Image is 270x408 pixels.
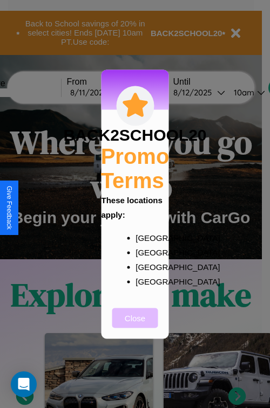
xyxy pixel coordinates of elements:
[136,230,156,245] p: [GEOGRAPHIC_DATA]
[101,144,170,192] h2: Promo Terms
[63,126,206,144] h3: BACK2SCHOOL20
[5,186,13,230] div: Give Feedback
[136,274,156,288] p: [GEOGRAPHIC_DATA]
[11,371,37,397] div: Open Intercom Messenger
[112,308,158,328] button: Close
[102,195,163,219] b: These locations apply:
[136,245,156,259] p: [GEOGRAPHIC_DATA]
[136,259,156,274] p: [GEOGRAPHIC_DATA]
